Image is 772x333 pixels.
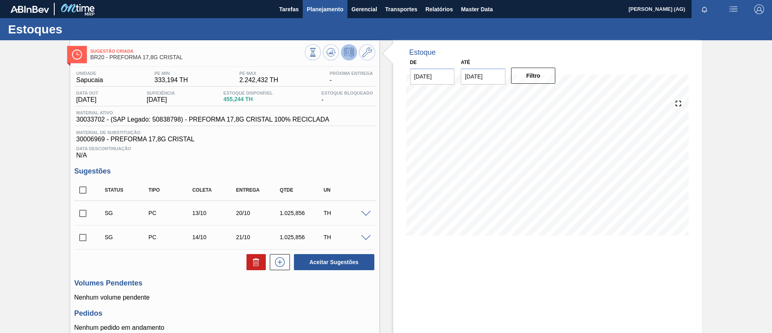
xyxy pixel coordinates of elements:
div: 20/10/2025 [234,210,283,216]
div: Sugestão Criada [103,210,152,216]
span: [DATE] [76,96,99,103]
span: 30006969 - PREFORMA 17,8G CRISTAL [76,136,373,143]
p: Nenhum volume pendente [74,294,375,301]
span: PE MIN [154,71,188,76]
button: Filtro [511,68,556,84]
div: 14/10/2025 [190,234,239,240]
span: 2.242,432 TH [239,77,278,84]
span: Próxima Entrega [330,71,373,76]
button: Visão Geral dos Estoques [305,44,321,60]
div: UN [322,187,370,193]
h3: Pedidos [74,309,375,318]
div: 1.025,856 [278,210,326,216]
div: - [328,71,375,84]
span: BR20 - PREFORMA 17,8G CRISTAL [90,54,305,60]
span: Estoque Bloqueado [321,91,373,95]
p: Nenhum pedido em andamento [74,324,375,331]
span: Sugestão Criada [90,49,305,54]
img: userActions [729,4,738,14]
div: Nova sugestão [266,254,290,270]
span: Tarefas [279,4,299,14]
button: Aceitar Sugestões [294,254,374,270]
div: TH [322,234,370,240]
div: Tipo [146,187,195,193]
div: Pedido de Compra [146,210,195,216]
input: dd/mm/yyyy [410,68,455,85]
span: Transportes [385,4,417,14]
span: Material de Substituição [76,130,373,135]
h3: Volumes Pendentes [74,279,375,287]
div: 13/10/2025 [190,210,239,216]
div: Sugestão Criada [103,234,152,240]
span: Data Descontinuação [76,146,373,151]
div: Pedido de Compra [146,234,195,240]
img: Logout [754,4,764,14]
div: - [319,91,375,103]
span: PE MAX [239,71,278,76]
h3: Sugestões [74,167,375,176]
button: Desprogramar Estoque [341,44,357,60]
span: 333,194 TH [154,77,188,84]
span: Sapucaia [76,77,103,84]
span: Planejamento [307,4,343,14]
span: Material ativo [76,110,329,115]
div: Aceitar Sugestões [290,253,375,271]
span: Relatórios [425,4,453,14]
button: Notificações [692,4,717,15]
span: Master Data [461,4,493,14]
div: Estoque [409,48,436,57]
span: 455,244 TH [224,96,273,102]
div: Status [103,187,152,193]
div: Qtde [278,187,326,193]
label: Até [461,60,470,65]
span: Gerencial [351,4,377,14]
span: [DATE] [147,96,175,103]
div: Entrega [234,187,283,193]
button: Atualizar Gráfico [323,44,339,60]
label: De [410,60,417,65]
div: TH [322,210,370,216]
span: Suficiência [147,91,175,95]
input: dd/mm/yyyy [461,68,505,85]
button: Ir ao Master Data / Geral [359,44,375,60]
span: Unidade [76,71,103,76]
span: Estoque Disponível [224,91,273,95]
img: Ícone [72,50,82,60]
div: 1.025,856 [278,234,326,240]
div: 21/10/2025 [234,234,283,240]
h1: Estoques [8,25,151,34]
div: Excluir Sugestões [242,254,266,270]
span: 30033702 - (SAP Legado: 50838798) - PREFORMA 17,8G CRISTAL 100% RECICLADA [76,116,329,123]
div: Coleta [190,187,239,193]
img: TNhmsLtSVTkK8tSr43FrP2fwEKptu5GPRR3wAAAABJRU5ErkJggg== [10,6,49,13]
div: N/A [74,143,375,159]
span: Data out [76,91,99,95]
